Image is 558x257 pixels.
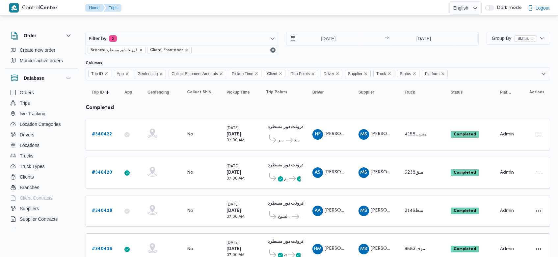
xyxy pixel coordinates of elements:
[454,209,476,213] b: Completed
[335,72,339,76] button: Remove Driver from selection in this group
[8,203,75,214] button: Suppliers
[300,213,301,221] span: فرونت دور مسطرد
[226,209,241,213] b: [DATE]
[533,206,544,216] button: Actions
[187,246,193,252] div: No
[500,247,514,251] span: Admin
[24,32,36,40] h3: Order
[145,87,178,98] button: Geofencing
[187,170,193,176] div: No
[533,129,544,140] button: Actions
[268,201,304,206] b: فرونت دور مسطرد
[8,224,75,235] button: Devices
[20,99,30,107] span: Trips
[269,46,277,54] button: Remove
[391,32,456,45] input: Press the down key to open a popover containing a calendar.
[187,90,215,95] span: Collect Shipment Amounts
[284,175,288,183] span: سعودي سيتي ستار
[360,206,367,216] span: MS
[8,55,75,66] button: Monitor active orders
[138,70,158,77] span: Geofencing
[402,87,441,98] button: Truck
[104,72,108,76] button: Remove Trip ID from selection in this group
[92,209,112,213] b: # 340418
[412,72,416,76] button: Remove Status from selection in this group
[20,110,45,118] span: live Tracking
[8,182,75,193] button: Branches
[232,70,253,77] span: Pickup Time
[8,140,75,151] button: Locations
[291,70,310,77] span: Trip Points
[20,184,39,191] span: Branches
[226,203,239,207] small: [DATE]
[371,246,408,251] span: [PERSON_NAME]
[226,127,239,130] small: [DATE]
[8,193,75,203] button: Client Contracts
[266,90,287,95] span: Trip Points
[92,90,104,95] span: Trip ID; Sorted in descending order
[8,129,75,140] button: Drivers
[454,171,476,175] b: Completed
[114,70,132,77] span: App
[387,72,391,76] button: Remove Truck from selection in this group
[405,90,415,95] span: Truck
[147,47,192,53] span: Client: Frontdoor
[487,32,550,45] button: Group ByStatusremove selected entity
[224,87,257,98] button: Pickup Time
[500,132,514,136] span: Admin
[494,5,522,11] span: Dark mode
[310,87,349,98] button: Driver
[451,169,479,176] span: Completed
[117,70,124,77] span: App
[20,46,55,54] span: Create new order
[9,3,19,13] img: X8yXhbKr1z7QwAAAABJRU5ErkJggg==
[500,209,514,213] span: Admin
[325,246,401,251] span: [PERSON_NAME] [PERSON_NAME]
[88,70,111,77] span: Trip ID
[405,209,423,213] span: مبط2146
[11,74,72,82] button: Database
[315,167,320,178] span: AS
[500,170,514,175] span: Admin
[500,90,511,95] span: Platform
[20,205,39,213] span: Suppliers
[187,208,193,214] div: No
[364,72,368,76] button: Remove Supplier from selection in this group
[312,206,323,216] div: Alsaid Abadaliqadr Khatab Muhammad
[5,45,78,69] div: Order
[454,132,476,136] b: Completed
[441,72,445,76] button: Remove Platform from selection in this group
[86,32,278,45] button: Filter by2 active filters
[360,244,367,254] span: MS
[359,206,369,216] div: Muhammad Slah Abadalltaif Alshrif
[371,170,408,174] span: [PERSON_NAME]
[86,61,102,66] label: Columns
[359,244,369,254] div: Muhammad Slah Abadalltaif Alshrif
[254,72,258,76] button: Remove Pickup Time from selection in this group
[20,57,63,65] span: Monitor active orders
[187,131,193,137] div: No
[405,247,425,251] span: موف9583
[8,45,75,55] button: Create new order
[8,172,75,182] button: Clients
[314,244,321,254] span: HM
[125,72,129,76] button: Remove App from selection in this group
[91,47,138,53] span: Branch: فرونت دور مسطرد
[533,244,544,254] button: Actions
[226,132,241,136] b: [DATE]
[88,47,146,53] span: Branch: فرونت دور مسطرد
[20,194,53,202] span: Client Contracts
[226,170,241,175] b: [DATE]
[325,170,362,174] span: [PERSON_NAME]
[422,70,448,77] span: Platform
[226,177,245,181] small: 07:00 AM
[348,70,362,77] span: Supplier
[268,163,304,167] b: فرونت دور مسطرد
[40,6,58,11] b: Center
[530,37,534,41] button: remove selected entity
[373,70,394,77] span: Truck
[185,48,189,52] button: remove selected entity
[451,208,479,214] span: Completed
[345,70,371,77] span: Supplier
[529,90,544,95] span: Actions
